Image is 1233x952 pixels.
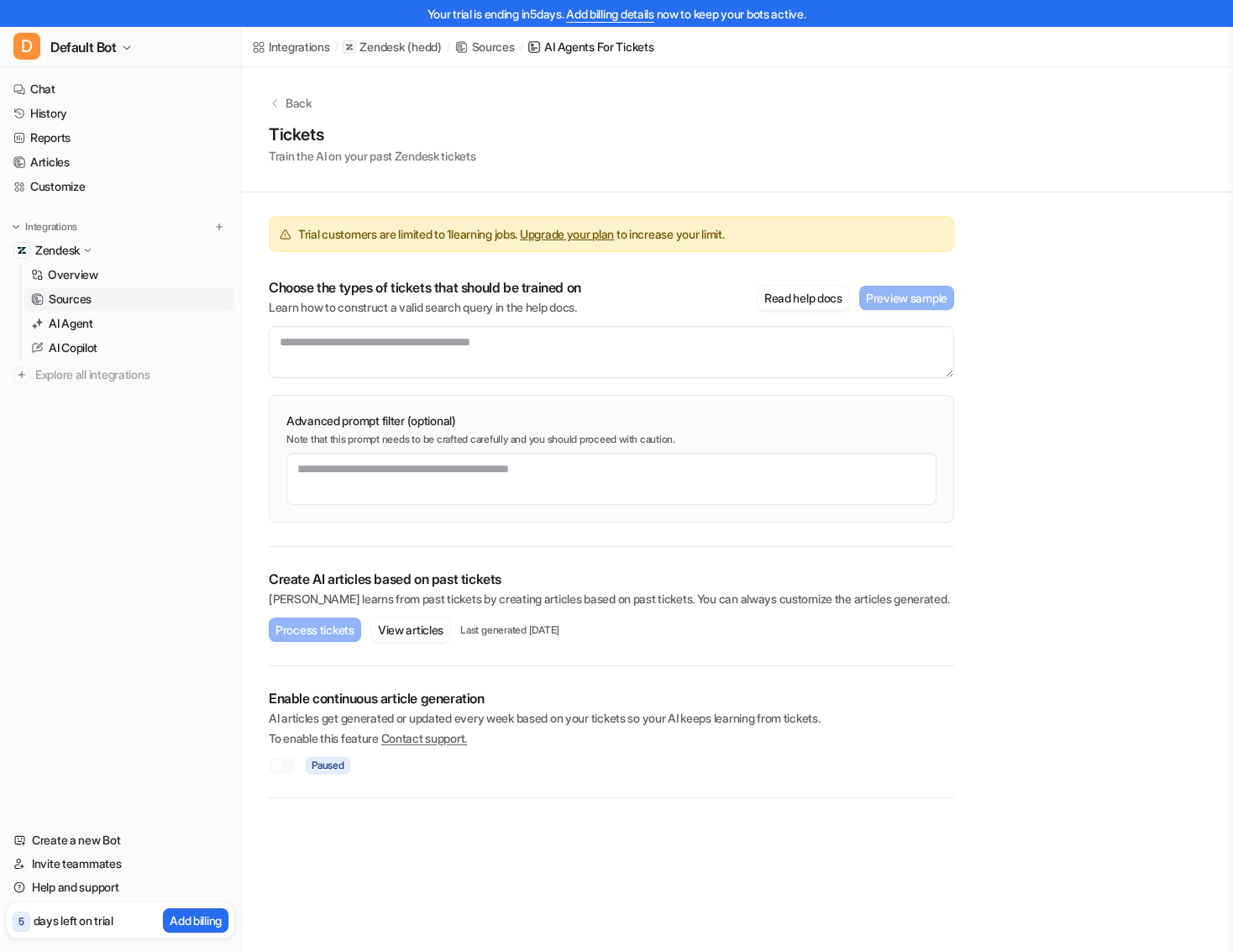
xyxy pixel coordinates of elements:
[859,286,954,310] button: Preview sample
[269,571,954,587] p: Create AI articles based on past tickets
[447,39,450,55] span: /
[213,221,225,233] img: menu_add.svg
[7,150,234,174] a: Articles
[17,245,27,255] img: Zendesk
[269,618,361,642] button: Process tickets
[343,39,441,55] a: Zendesk(hedd)
[13,366,30,383] img: explore all integrations
[269,38,330,55] div: Integrations
[35,361,228,388] span: Explore all integrations
[286,433,937,446] p: Note that this prompt needs to be crafted carefully and you should proceed with caution.
[7,876,234,899] a: Help and support
[527,38,653,55] a: AI Agents for tickets
[49,339,97,356] p: AI Copilot
[269,279,581,296] p: Choose the types of tickets that should be trained on
[286,413,937,429] p: Advanced prompt filter (optional)
[50,35,117,59] span: Default Bot
[269,299,581,316] p: Learn how to construct a valid search query in the help docs.
[18,914,24,929] p: 5
[269,591,954,607] p: [PERSON_NAME] learns from past tickets by creating articles based on past tickets. You can always...
[7,828,234,852] a: Create a new Bot
[286,94,312,112] p: Back
[24,336,234,360] a: AI Copilot
[520,227,614,241] a: Upgrade your plan
[472,38,515,55] div: Sources
[7,852,234,876] a: Invite teammates
[359,39,404,55] p: Zendesk
[7,218,82,235] button: Integrations
[163,908,228,933] button: Add billing
[335,39,338,55] span: /
[371,618,450,642] button: View articles
[7,363,234,387] a: Explore all integrations
[7,126,234,150] a: Reports
[269,710,954,727] p: AI articles get generated or updated every week based on your tickets so your AI keeps learning f...
[269,690,954,707] p: Enable continuous article generation
[758,286,849,310] button: Read help docs
[24,263,234,287] a: Overview
[49,291,92,308] p: Sources
[49,315,93,332] p: AI Agent
[10,221,22,233] img: expand menu
[269,147,476,165] p: Train the AI on your past Zendesk tickets
[544,38,653,55] div: AI Agents for tickets
[455,38,515,55] a: Sources
[460,623,559,637] p: Last generated [DATE]
[269,122,476,147] h1: Tickets
[34,912,113,929] p: days left on trial
[25,220,77,234] p: Integrations
[269,730,954,747] p: To enable this feature
[48,266,98,283] p: Overview
[252,38,330,55] a: Integrations
[7,175,234,198] a: Customize
[407,39,441,55] p: ( hedd )
[298,225,724,243] span: Trial customers are limited to 1 learning jobs. to increase your limit.
[520,39,523,55] span: /
[566,7,654,21] a: Add billing details
[306,757,350,774] span: Paused
[24,312,234,335] a: AI Agent
[24,287,234,311] a: Sources
[7,77,234,101] a: Chat
[7,102,234,125] a: History
[170,912,222,929] p: Add billing
[13,33,40,60] span: D
[35,242,80,259] p: Zendesk
[381,731,468,745] span: Contact support.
